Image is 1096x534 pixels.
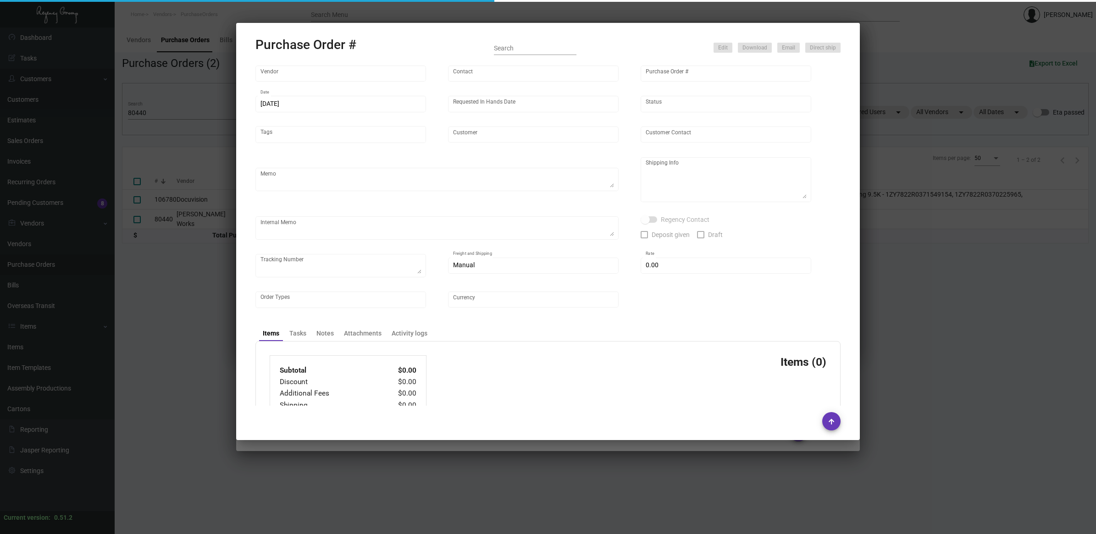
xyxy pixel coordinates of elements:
[379,365,417,376] td: $0.00
[780,355,826,369] h3: Items (0)
[810,44,836,52] span: Direct ship
[738,43,772,53] button: Download
[279,400,379,411] td: Shipping
[714,43,732,53] button: Edit
[805,43,841,53] button: Direct ship
[379,400,417,411] td: $0.00
[392,329,427,338] div: Activity logs
[652,229,690,240] span: Deposit given
[661,214,709,225] span: Regency Contact
[316,329,334,338] div: Notes
[344,329,382,338] div: Attachments
[263,329,279,338] div: Items
[777,43,800,53] button: Email
[453,261,475,269] span: Manual
[54,513,72,523] div: 0.51.2
[279,388,379,399] td: Additional Fees
[782,44,795,52] span: Email
[255,37,356,53] h2: Purchase Order #
[742,44,767,52] span: Download
[4,513,50,523] div: Current version:
[379,376,417,388] td: $0.00
[279,376,379,388] td: Discount
[708,229,723,240] span: Draft
[279,365,379,376] td: Subtotal
[718,44,728,52] span: Edit
[289,329,306,338] div: Tasks
[379,388,417,399] td: $0.00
